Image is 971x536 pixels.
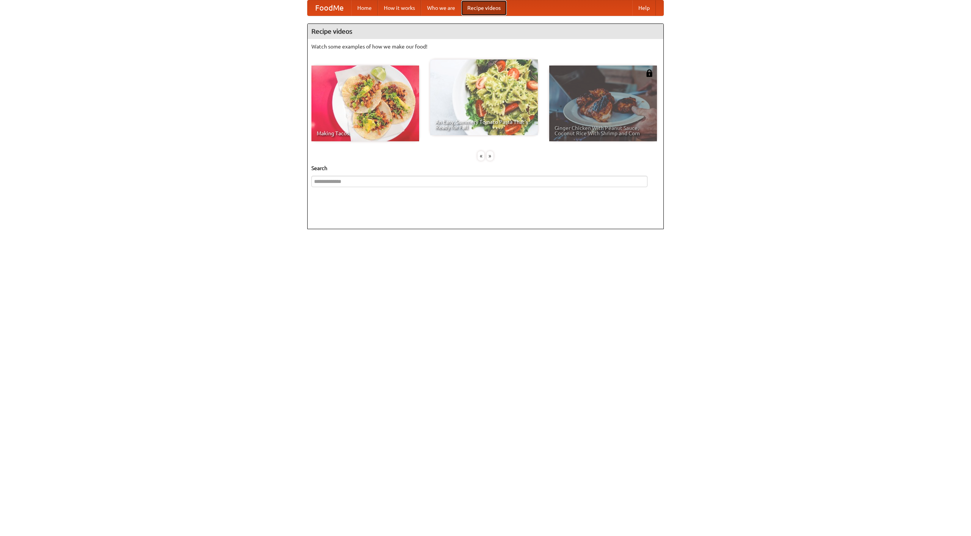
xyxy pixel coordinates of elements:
a: How it works [378,0,421,16]
span: An Easy, Summery Tomato Pasta That's Ready for Fall [435,119,533,130]
a: Making Tacos [311,66,419,141]
a: Help [632,0,656,16]
a: Who we are [421,0,461,16]
p: Watch some examples of how we make our food! [311,43,660,50]
a: Home [351,0,378,16]
a: FoodMe [308,0,351,16]
h4: Recipe videos [308,24,663,39]
span: Making Tacos [317,131,414,136]
a: An Easy, Summery Tomato Pasta That's Ready for Fall [430,59,538,135]
h5: Search [311,164,660,172]
img: 483408.png [646,69,653,77]
div: « [478,151,484,161]
a: Recipe videos [461,0,507,16]
div: » [487,151,493,161]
